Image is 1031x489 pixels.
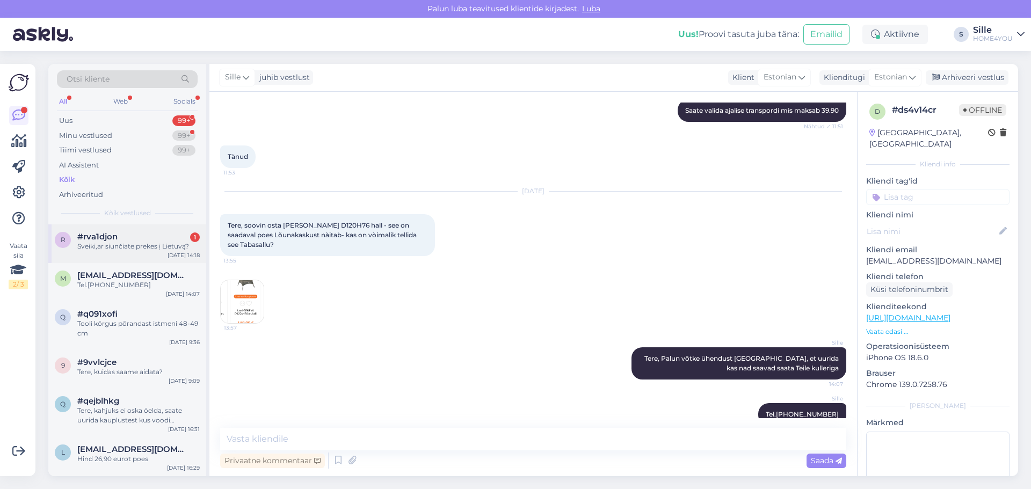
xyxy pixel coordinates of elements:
[77,444,189,454] span: larissa.burdina@gmail.com
[678,28,799,41] div: Proovi tasuta juba täna:
[225,71,241,83] span: Sille
[221,280,264,323] img: Attachment
[77,357,117,367] span: #9vvlcjce
[866,401,1010,411] div: [PERSON_NAME]
[866,417,1010,428] p: Märkmed
[685,106,839,114] span: Saate valida ajalise transpordi mis maksab 39.90
[862,25,928,44] div: Aktiivne
[678,29,699,39] b: Uus!
[803,380,843,388] span: 14:07
[866,379,1010,390] p: Chrome 139.0.7258.76
[803,339,843,347] span: Sille
[866,209,1010,221] p: Kliendi nimi
[9,72,29,93] img: Askly Logo
[228,221,418,249] span: Tere, soovin osta [PERSON_NAME] D120H76 hall - see on saadaval poes Lõunakaskust nàitab- kas on v...
[67,74,110,85] span: Otsi kliente
[223,169,264,177] span: 11:53
[764,71,796,83] span: Estonian
[220,454,325,468] div: Privaatne kommentaar
[61,448,65,456] span: l
[60,274,66,282] span: m
[866,341,1010,352] p: Operatsioonisüsteem
[866,271,1010,282] p: Kliendi telefon
[728,72,754,83] div: Klient
[77,232,118,242] span: #rva1djon
[973,34,1013,43] div: HOME4YOU
[77,406,200,425] div: Tere, kahjuks ei oska öelda, saate uurida kauplustest kus voodi näidisena väljas.
[9,280,28,289] div: 2 / 3
[874,71,907,83] span: Estonian
[866,368,1010,379] p: Brauser
[959,104,1006,116] span: Offline
[228,152,248,160] span: Tänud
[875,107,880,115] span: d
[167,464,200,472] div: [DATE] 16:29
[9,241,28,289] div: Vaata siia
[169,338,200,346] div: [DATE] 9:36
[57,94,69,108] div: All
[892,104,959,116] div: # ds4v14cr
[77,319,200,338] div: Tooli kõrgus põrandast istmeni 48-49 cm
[166,290,200,298] div: [DATE] 14:07
[220,186,846,196] div: [DATE]
[168,251,200,259] div: [DATE] 14:18
[60,400,66,408] span: q
[766,410,839,418] span: Tel.[PHONE_NUMBER]
[171,94,198,108] div: Socials
[819,72,865,83] div: Klienditugi
[803,122,843,130] span: Nähtud ✓ 11:51
[866,327,1010,337] p: Vaata edasi ...
[61,236,66,244] span: r
[866,159,1010,169] div: Kliendi info
[169,377,200,385] div: [DATE] 9:09
[926,70,1008,85] div: Arhiveeri vestlus
[866,301,1010,312] p: Klienditeekond
[59,130,112,141] div: Minu vestlused
[867,225,997,237] input: Lisa nimi
[866,176,1010,187] p: Kliendi tag'id
[803,24,850,45] button: Emailid
[77,271,189,280] span: made.toome@gmail.com
[77,309,118,319] span: #q091xofi
[973,26,1025,43] a: SilleHOME4YOU
[255,72,310,83] div: juhib vestlust
[954,27,969,42] div: S
[866,244,1010,256] p: Kliendi email
[61,361,65,369] span: 9
[77,367,200,377] div: Tere, kuidas saame aidata?
[869,127,988,150] div: [GEOGRAPHIC_DATA], [GEOGRAPHIC_DATA]
[60,313,66,321] span: q
[866,282,953,297] div: Küsi telefoninumbrit
[172,145,195,156] div: 99+
[59,145,112,156] div: Tiimi vestlused
[59,160,99,171] div: AI Assistent
[77,280,200,290] div: Tel.[PHONE_NUMBER]
[579,4,604,13] span: Luba
[77,242,200,251] div: Sveiki,ar siunčiate prekes ị Lietuvą?
[59,189,103,200] div: Arhiveeritud
[172,130,195,141] div: 99+
[77,396,119,406] span: #qejblhkg
[168,425,200,433] div: [DATE] 16:31
[803,395,843,403] span: Sille
[866,352,1010,363] p: iPhone OS 18.6.0
[973,26,1013,34] div: Sille
[59,115,72,126] div: Uus
[111,94,130,108] div: Web
[223,257,264,265] span: 13:55
[190,232,200,242] div: 1
[77,454,200,464] div: Hind 26,90 eurot poes
[866,256,1010,267] p: [EMAIL_ADDRESS][DOMAIN_NAME]
[224,324,264,332] span: 13:57
[866,313,950,323] a: [URL][DOMAIN_NAME]
[811,456,842,465] span: Saada
[104,208,151,218] span: Kõik vestlused
[172,115,195,126] div: 99+
[59,174,75,185] div: Kõik
[866,189,1010,205] input: Lisa tag
[644,354,840,372] span: Tere, Palun võtke ühendust [GEOGRAPHIC_DATA], et uurida kas nad saavad saata Teile kulleriga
